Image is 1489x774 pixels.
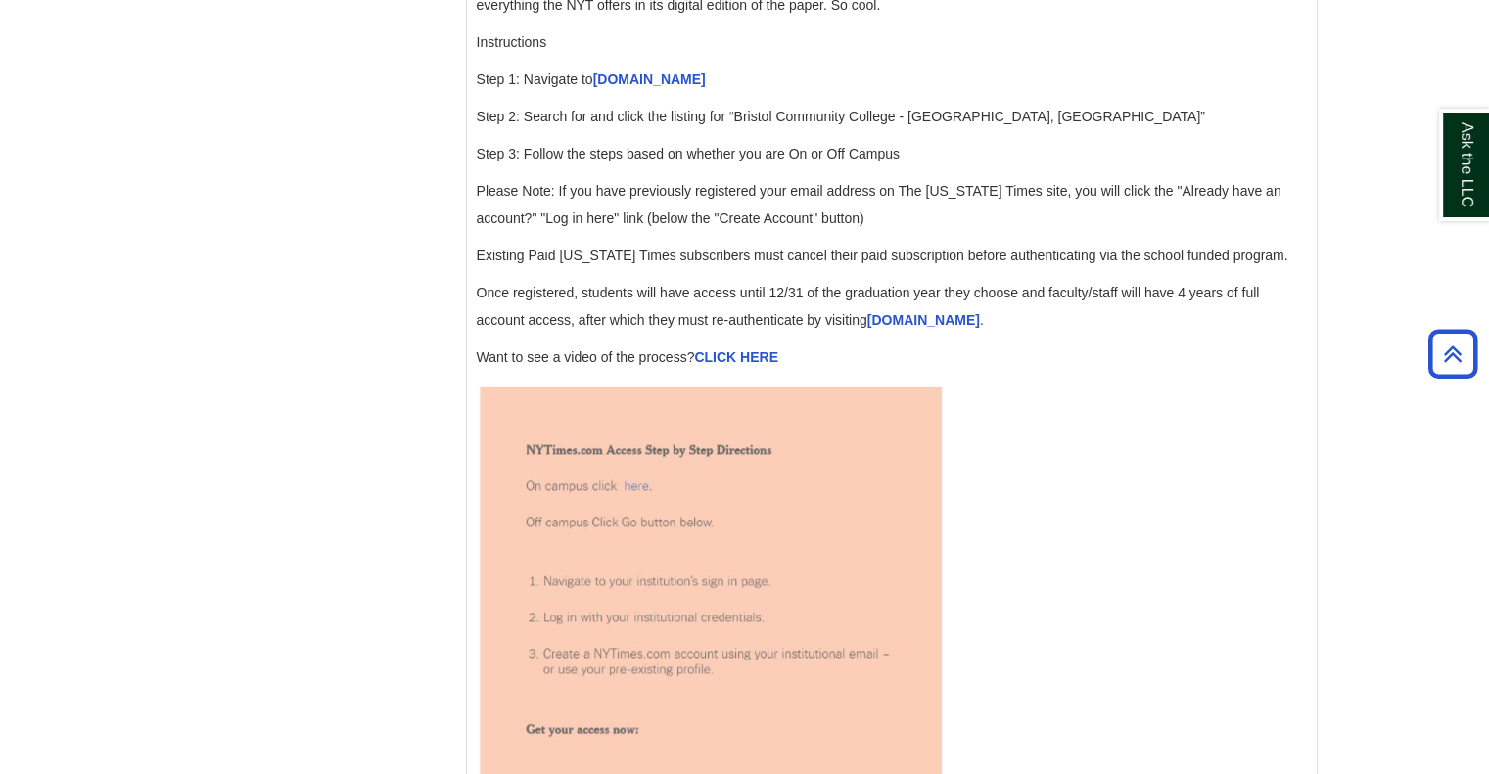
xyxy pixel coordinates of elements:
span: Want to see a video of the process? [477,349,778,365]
span: Step 2: Search for and click the listing for “Bristol Community College - [GEOGRAPHIC_DATA], [GEO... [477,109,1205,124]
a: CLICK HERE [694,349,778,365]
span: Existing Paid [US_STATE] Times subscribers must cancel their paid subscription before authenticat... [477,248,1288,263]
span: Once registered, students will have access until 12/31 of the graduation year they choose and fac... [477,285,1260,328]
span: Please Note: If you have previously registered your email address on The [US_STATE] Times site, y... [477,183,1281,226]
span: Step 3: Follow the steps based on whether you are On or Off Campus [477,146,900,161]
span: Instructions [477,34,547,50]
a: [DOMAIN_NAME] [867,312,980,328]
a: [DOMAIN_NAME] [593,71,706,87]
span: Step 1: Navigate to [477,71,710,87]
a: Back to Top [1421,341,1484,367]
